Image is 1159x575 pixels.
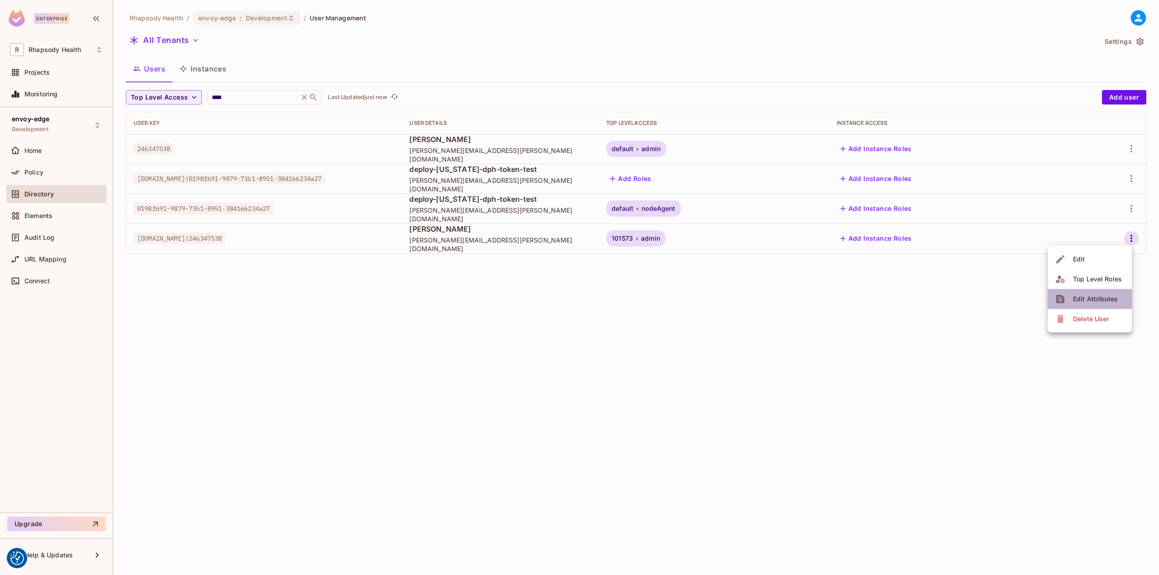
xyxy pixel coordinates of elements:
[1073,255,1085,264] div: Edit
[1073,314,1109,323] div: Delete User
[1073,275,1122,284] div: Top Level Roles
[10,551,24,565] button: Consent Preferences
[1073,295,1118,304] div: Edit Attributes
[10,551,24,565] img: Revisit consent button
